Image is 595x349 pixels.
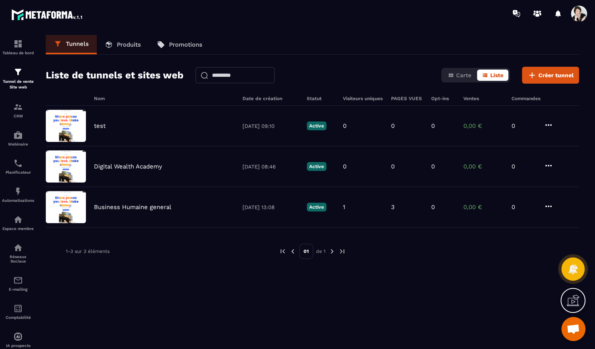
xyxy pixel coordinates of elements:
a: formationformationTableau de bord [2,33,34,61]
p: 0 [391,122,395,129]
p: 0 [431,163,435,170]
a: schedulerschedulerPlanificateur [2,152,34,181]
p: [DATE] 08:46 [242,164,299,170]
p: 0 [343,163,346,170]
p: E-mailing [2,287,34,292]
p: 01 [299,244,313,259]
p: Espace membre [2,226,34,231]
span: Carte [456,72,471,78]
p: 1-3 sur 3 éléments [66,248,110,254]
p: Planificateur [2,170,34,174]
button: Liste [477,70,508,81]
img: logo [11,7,84,22]
img: formation [13,67,23,77]
img: image [46,191,86,223]
p: 0,00 € [463,203,503,211]
p: Automatisations [2,198,34,203]
img: image [46,150,86,183]
h6: PAGES VUES [391,96,423,101]
a: automationsautomationsAutomatisations [2,181,34,209]
p: [DATE] 09:10 [242,123,299,129]
p: IA prospects [2,343,34,348]
h6: Commandes [511,96,540,101]
button: Carte [443,70,476,81]
h6: Opt-ins [431,96,455,101]
h6: Nom [94,96,234,101]
p: 1 [343,203,345,211]
p: 0 [391,163,395,170]
p: Tunnel de vente Site web [2,79,34,90]
p: CRM [2,114,34,118]
span: Créer tunnel [538,71,574,79]
img: social-network [13,243,23,253]
p: 0 [431,122,435,129]
p: Tunnels [66,40,89,47]
a: automationsautomationsEspace membre [2,209,34,237]
a: formationformationTunnel de vente Site web [2,61,34,96]
img: automations [13,187,23,196]
a: Ouvrir le chat [561,317,585,341]
img: formation [13,39,23,49]
p: de 1 [316,248,326,255]
img: automations [13,130,23,140]
span: Liste [490,72,503,78]
button: Créer tunnel [522,67,579,84]
p: Comptabilité [2,315,34,320]
p: Active [307,121,326,130]
p: test [94,122,106,129]
p: 0,00 € [463,122,503,129]
h6: Ventes [463,96,503,101]
a: Produits [97,35,149,54]
p: Tableau de bord [2,51,34,55]
a: accountantaccountantComptabilité [2,298,34,326]
img: image [46,110,86,142]
p: Business Humaine general [94,203,171,211]
p: Produits [117,41,141,48]
img: automations [13,215,23,224]
img: automations [13,332,23,341]
img: prev [289,248,296,255]
p: 0 [511,122,536,129]
img: next [338,248,346,255]
h6: Statut [307,96,335,101]
a: Tunnels [46,35,97,54]
p: Active [307,203,326,211]
h6: Visiteurs uniques [343,96,383,101]
a: social-networksocial-networkRéseaux Sociaux [2,237,34,269]
p: 0 [343,122,346,129]
h6: Date de création [242,96,299,101]
a: emailemailE-mailing [2,269,34,298]
p: 0 [511,163,536,170]
p: 0 [511,203,536,211]
img: formation [13,102,23,112]
img: next [328,248,336,255]
a: formationformationCRM [2,96,34,124]
a: automationsautomationsWebinaire [2,124,34,152]
p: [DATE] 13:08 [242,204,299,210]
img: email [13,275,23,285]
p: Promotions [169,41,202,48]
a: Promotions [149,35,210,54]
p: 0 [431,203,435,211]
p: 3 [391,203,395,211]
p: Digital Wealth Academy [94,163,162,170]
p: Webinaire [2,142,34,146]
p: 0,00 € [463,163,503,170]
img: scheduler [13,158,23,168]
img: prev [279,248,286,255]
img: accountant [13,304,23,313]
p: Réseaux Sociaux [2,255,34,263]
p: Active [307,162,326,171]
h2: Liste de tunnels et sites web [46,67,183,83]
